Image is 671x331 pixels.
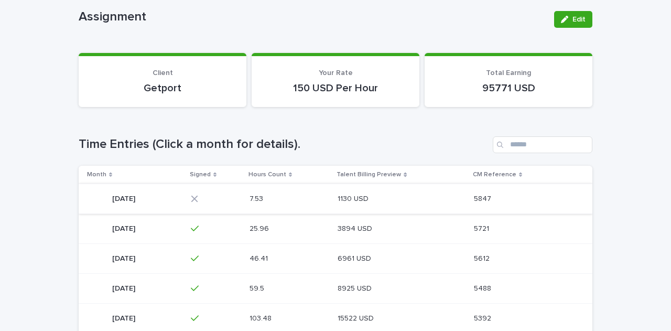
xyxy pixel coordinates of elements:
tr: [DATE][DATE] 7.537.53 1130 USD1130 USD 58475847 [79,184,592,213]
p: Month [87,169,106,180]
tr: [DATE][DATE] 46.4146.41 6961 USD6961 USD 56125612 [79,243,592,273]
p: 1130 USD [338,193,371,204]
p: 8925 USD [338,282,374,293]
p: Signed [190,169,211,180]
p: 5488 [474,282,493,293]
tr: [DATE][DATE] 25.9625.96 3894 USD3894 USD 57215721 [79,213,592,243]
input: Search [493,136,592,153]
p: 5392 [474,312,493,323]
span: Your Rate [319,69,353,77]
p: 5612 [474,252,492,263]
p: 95771 USD [437,82,580,94]
p: [DATE] [112,252,137,263]
p: 46.41 [250,252,270,263]
p: 150 USD Per Hour [264,82,407,94]
p: 15522 USD [338,312,376,323]
p: 6961 USD [338,252,373,263]
tr: [DATE][DATE] 59.559.5 8925 USD8925 USD 54885488 [79,273,592,303]
p: CM Reference [473,169,516,180]
p: [DATE] [112,312,137,323]
p: 5721 [474,222,491,233]
p: [DATE] [112,193,137,204]
p: Assignment [79,9,546,25]
p: 7.53 [250,193,265,204]
p: 103.48 [250,312,274,323]
p: [DATE] [112,282,137,293]
span: Edit [572,16,586,23]
p: 59.5 [250,282,266,293]
p: 3894 USD [338,222,374,233]
p: [DATE] [112,222,137,233]
button: Edit [554,11,592,28]
p: Talent Billing Preview [337,169,401,180]
p: 5847 [474,193,493,204]
p: Getport [91,82,234,94]
span: Client [153,69,173,77]
p: 25.96 [250,222,271,233]
h1: Time Entries (Click a month for details). [79,137,489,152]
span: Total Earning [486,69,531,77]
p: Hours Count [248,169,286,180]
